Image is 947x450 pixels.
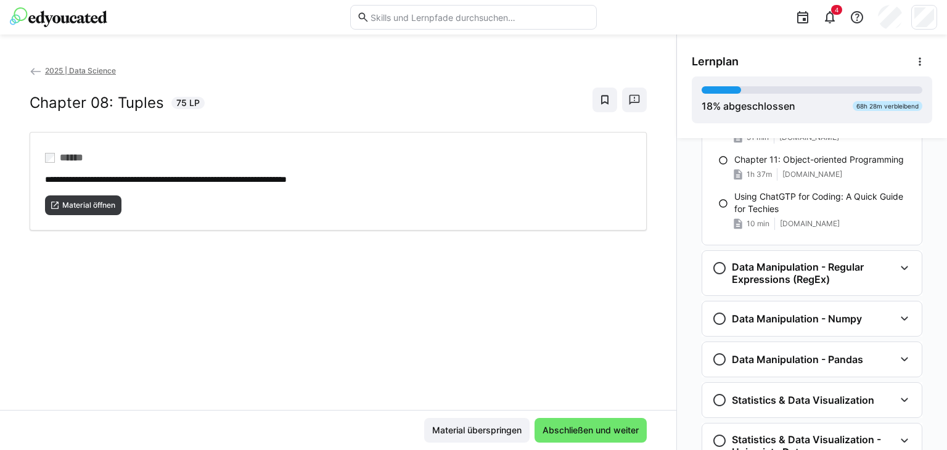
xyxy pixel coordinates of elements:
span: Material öffnen [61,200,117,210]
span: Lernplan [692,55,739,68]
button: Material öffnen [45,195,121,215]
span: 4 [835,6,838,14]
div: % abgeschlossen [702,99,795,113]
span: [DOMAIN_NAME] [780,219,840,229]
span: 2025 | Data Science [45,66,116,75]
button: Material überspringen [424,418,530,443]
div: 68h 28m verbleibend [853,101,922,111]
h3: Data Manipulation - Regular Expressions (RegEx) [732,261,895,285]
span: 18 [702,100,713,112]
p: Chapter 11: Object-oriented Programming [734,153,904,166]
p: Using ChatGTP for Coding: A Quick Guide for Techies [734,190,912,215]
h2: Chapter 08: Tuples [30,94,164,112]
a: 2025 | Data Science [30,66,116,75]
span: 10 min [747,219,769,229]
button: Abschließen und weiter [535,418,647,443]
span: 75 LP [176,97,200,109]
span: 1h 37m [747,170,772,179]
span: [DOMAIN_NAME] [782,170,842,179]
h3: Data Manipulation - Numpy [732,313,862,325]
span: Abschließen und weiter [541,424,641,436]
span: Material überspringen [430,424,523,436]
input: Skills und Lernpfade durchsuchen… [369,12,590,23]
h3: Statistics & Data Visualization [732,394,874,406]
h3: Data Manipulation - Pandas [732,353,863,366]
